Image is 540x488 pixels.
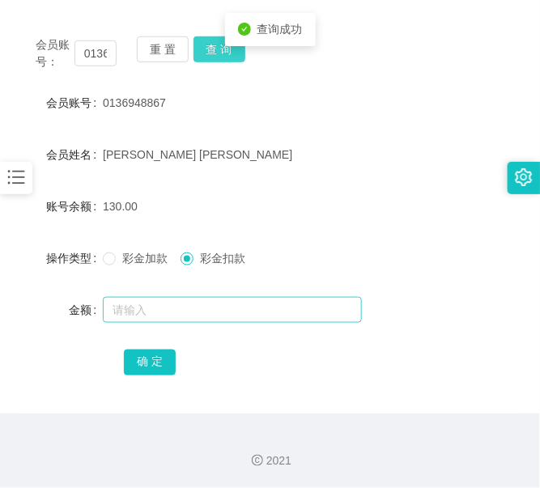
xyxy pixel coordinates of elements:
span: 彩金扣款 [193,252,252,265]
label: 操作类型 [46,252,103,265]
button: 确 定 [124,350,176,376]
label: 会员账号 [46,96,103,109]
span: 彩金加款 [116,252,174,265]
button: 重 置 [137,36,189,62]
span: [PERSON_NAME] [PERSON_NAME] [103,148,292,161]
input: 请输入 [103,297,362,323]
span: 0136948867 [103,96,166,109]
input: 会员账号 [74,40,117,66]
i: 图标: copyright [252,455,263,466]
i: icon: check-circle [238,23,251,36]
span: 会员账号： [36,36,74,70]
div: 2021 [13,452,527,469]
label: 会员姓名 [46,148,103,161]
i: 图标: bars [6,167,27,188]
span: 查询成功 [257,23,303,36]
label: 账号余额 [46,200,103,213]
button: 查 询 [193,36,245,62]
i: 图标: setting [515,168,533,186]
label: 金额 [69,303,103,316]
span: 130.00 [103,200,138,213]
